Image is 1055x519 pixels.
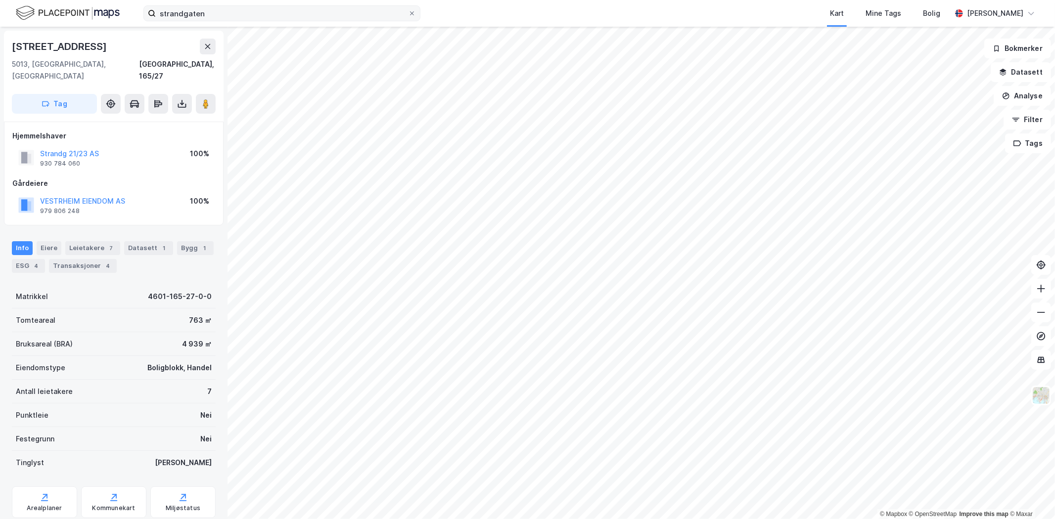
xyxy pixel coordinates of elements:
[190,195,209,207] div: 100%
[12,58,139,82] div: 5013, [GEOGRAPHIC_DATA], [GEOGRAPHIC_DATA]
[984,39,1051,58] button: Bokmerker
[200,409,212,421] div: Nei
[200,243,210,253] div: 1
[106,243,116,253] div: 7
[16,4,120,22] img: logo.f888ab2527a4732fd821a326f86c7f29.svg
[147,362,212,374] div: Boligblokk, Handel
[155,457,212,469] div: [PERSON_NAME]
[27,504,62,512] div: Arealplaner
[65,241,120,255] div: Leietakere
[866,7,901,19] div: Mine Tags
[909,511,957,518] a: OpenStreetMap
[1004,110,1051,130] button: Filter
[166,504,200,512] div: Miljøstatus
[31,261,41,271] div: 4
[12,130,215,142] div: Hjemmelshaver
[16,433,54,445] div: Festegrunn
[960,511,1009,518] a: Improve this map
[12,241,33,255] div: Info
[1005,133,1051,153] button: Tags
[12,177,215,189] div: Gårdeiere
[1006,472,1055,519] div: Kontrollprogram for chat
[200,433,212,445] div: Nei
[124,241,173,255] div: Datasett
[16,338,73,350] div: Bruksareal (BRA)
[1032,386,1051,405] img: Z
[923,7,940,19] div: Bolig
[12,94,97,114] button: Tag
[139,58,216,82] div: [GEOGRAPHIC_DATA], 165/27
[1006,472,1055,519] iframe: Chat Widget
[16,409,48,421] div: Punktleie
[182,338,212,350] div: 4 939 ㎡
[49,259,117,273] div: Transaksjoner
[40,160,80,168] div: 930 784 060
[16,457,44,469] div: Tinglyst
[190,148,209,160] div: 100%
[103,261,113,271] div: 4
[880,511,907,518] a: Mapbox
[12,39,109,54] div: [STREET_ADDRESS]
[189,314,212,326] div: 763 ㎡
[16,291,48,303] div: Matrikkel
[12,259,45,273] div: ESG
[37,241,61,255] div: Eiere
[16,386,73,397] div: Antall leietakere
[967,7,1023,19] div: [PERSON_NAME]
[159,243,169,253] div: 1
[830,7,844,19] div: Kart
[148,291,212,303] div: 4601-165-27-0-0
[991,62,1051,82] button: Datasett
[40,207,80,215] div: 979 806 248
[994,86,1051,106] button: Analyse
[156,6,408,21] input: Søk på adresse, matrikkel, gårdeiere, leietakere eller personer
[16,314,55,326] div: Tomteareal
[16,362,65,374] div: Eiendomstype
[207,386,212,397] div: 7
[92,504,135,512] div: Kommunekart
[177,241,214,255] div: Bygg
